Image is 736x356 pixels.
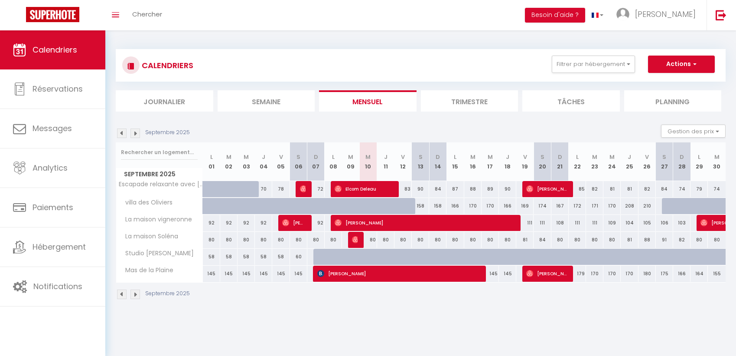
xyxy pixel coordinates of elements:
[394,142,412,181] th: 12
[226,153,231,161] abbr: M
[348,153,353,161] abbr: M
[238,232,255,248] div: 80
[526,181,567,197] span: [PERSON_NAME]
[117,215,194,224] span: La maison vigneronne
[603,232,621,248] div: 80
[541,153,544,161] abbr: S
[314,153,318,161] abbr: D
[506,153,509,161] abbr: J
[342,142,359,181] th: 09
[551,215,569,231] div: 108
[534,198,551,214] div: 174
[609,153,615,161] abbr: M
[645,153,649,161] abbr: V
[534,142,551,181] th: 20
[569,215,586,231] div: 111
[33,162,68,173] span: Analytics
[638,266,656,282] div: 180
[569,181,586,197] div: 85
[307,142,325,181] th: 07
[307,181,325,197] div: 72
[145,129,190,137] p: Septembre 2025
[621,215,638,231] div: 104
[116,168,202,181] span: Septembre 2025
[482,232,499,248] div: 80
[526,265,567,282] span: [PERSON_NAME]
[132,10,162,19] span: Chercher
[592,153,597,161] abbr: M
[238,266,255,282] div: 145
[638,198,656,214] div: 210
[464,142,482,181] th: 16
[621,198,638,214] div: 208
[673,266,690,282] div: 166
[203,249,220,265] div: 58
[525,8,585,23] button: Besoin d'aide ?
[412,181,429,197] div: 90
[377,142,394,181] th: 11
[558,153,562,161] abbr: D
[661,125,726,138] button: Gestion des prix
[551,232,569,248] div: 80
[603,181,621,197] div: 81
[335,181,392,197] span: Elcom Deleau
[279,153,283,161] abbr: V
[638,215,656,231] div: 105
[319,90,417,112] li: Mensuel
[482,142,499,181] th: 17
[621,181,638,197] div: 81
[638,232,656,248] div: 88
[365,153,371,161] abbr: M
[121,145,198,160] input: Rechercher un logement...
[673,232,690,248] div: 82
[33,123,72,134] span: Messages
[117,198,175,208] span: villa des Oliviers
[488,153,493,161] abbr: M
[117,181,204,188] span: Escapade relaxante avec [PERSON_NAME]
[296,153,300,161] abbr: S
[621,232,638,248] div: 81
[586,198,603,214] div: 171
[482,181,499,197] div: 89
[603,142,621,181] th: 24
[33,83,83,94] span: Réservations
[359,142,377,181] th: 10
[218,90,315,112] li: Semaine
[690,232,708,248] div: 80
[117,232,180,241] span: La maison Soléna
[272,181,290,197] div: 78
[656,232,673,248] div: 91
[412,198,429,214] div: 158
[359,232,377,248] div: 80
[429,142,446,181] th: 14
[516,215,534,231] div: 111
[673,181,690,197] div: 74
[332,153,335,161] abbr: L
[429,181,446,197] div: 84
[603,215,621,231] div: 109
[290,142,307,181] th: 06
[551,142,569,181] th: 21
[272,232,290,248] div: 80
[516,142,534,181] th: 19
[673,142,690,181] th: 28
[464,232,482,248] div: 80
[33,241,86,252] span: Hébergement
[117,266,176,275] span: Mas de la Plaine
[238,142,255,181] th: 03
[220,232,238,248] div: 80
[238,249,255,265] div: 58
[33,281,82,292] span: Notifications
[33,202,73,213] span: Paiements
[708,266,726,282] div: 155
[656,266,673,282] div: 175
[384,153,388,161] abbr: J
[648,56,715,73] button: Actions
[446,232,464,248] div: 80
[117,249,196,258] span: Studio [PERSON_NAME]
[255,215,272,231] div: 92
[454,153,456,161] abbr: L
[419,153,423,161] abbr: S
[255,181,272,197] div: 70
[145,290,190,298] p: Septembre 2025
